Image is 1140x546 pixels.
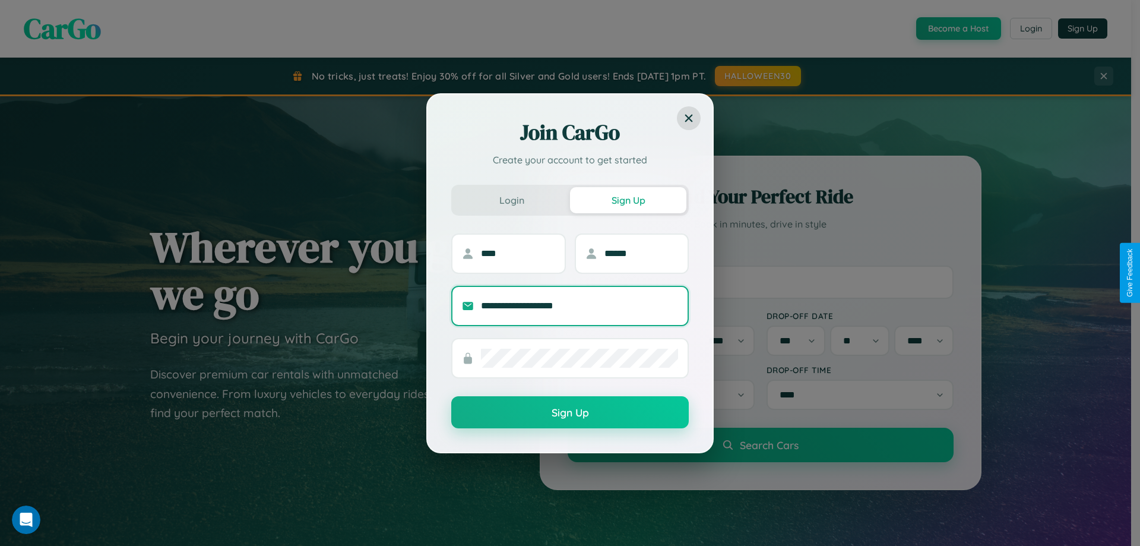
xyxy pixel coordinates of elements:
iframe: Intercom live chat [12,506,40,534]
p: Create your account to get started [451,153,689,167]
h2: Join CarGo [451,118,689,147]
div: Give Feedback [1126,249,1134,297]
button: Login [454,187,570,213]
button: Sign Up [570,187,686,213]
button: Sign Up [451,396,689,428]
